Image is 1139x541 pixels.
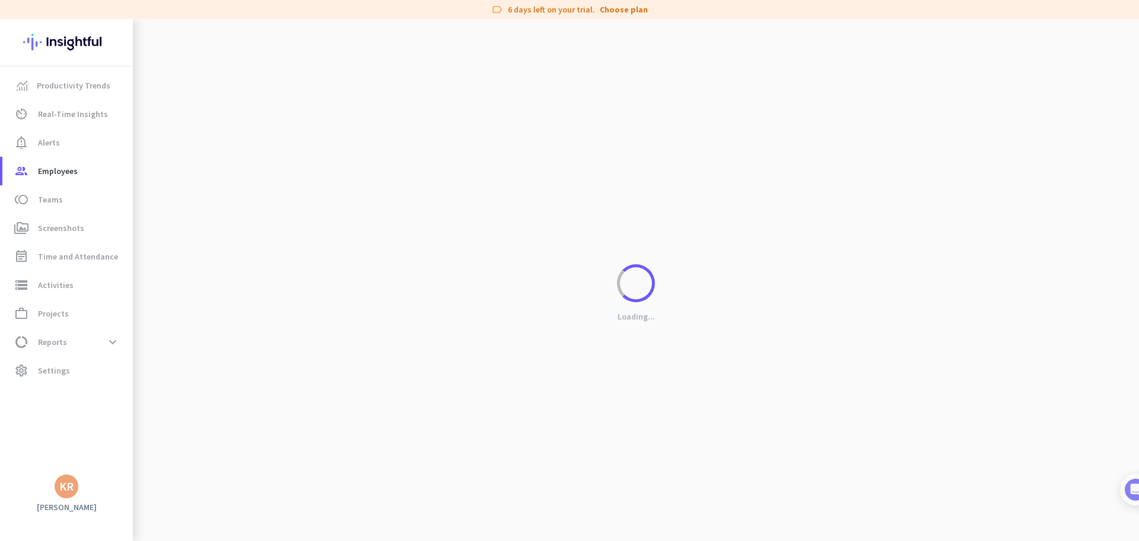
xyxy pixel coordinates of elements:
span: Productivity Trends [37,78,110,93]
a: av_timerReal-Time Insights [2,100,133,128]
div: It's time to add your employees! This is crucial since Insightful will start collecting their act... [46,226,206,276]
span: Projects [38,306,69,321]
span: Settings [38,363,70,378]
div: Show me how [46,276,206,309]
a: Show me how [46,286,129,309]
a: Choose plan [600,4,648,15]
span: Employees [38,164,78,178]
span: Activities [38,278,74,292]
button: Tasks [178,371,237,418]
i: data_usage [14,335,28,349]
img: menu-item [17,80,27,91]
i: event_note [14,249,28,264]
i: storage [14,278,28,292]
a: groupEmployees [2,157,133,185]
div: 1Add employees [22,203,215,222]
a: menu-itemProductivity Trends [2,71,133,100]
p: Loading... [618,311,655,322]
div: You're just a few steps away from completing the essential app setup [17,88,221,117]
div: [PERSON_NAME] from Insightful [66,128,195,140]
span: Messages [69,400,110,409]
i: work_outline [14,306,28,321]
i: perm_media [14,221,28,235]
span: Tasks [195,400,220,409]
span: Alerts [38,135,60,150]
span: Reports [38,335,67,349]
button: Mark as completed [46,334,137,346]
i: settings [14,363,28,378]
i: notification_important [14,135,28,150]
img: Insightful logo [23,19,110,65]
a: perm_mediaScreenshots [2,214,133,242]
div: KR [59,480,74,492]
p: About 10 minutes [151,156,225,169]
span: Help [139,400,158,409]
a: settingsSettings [2,356,133,385]
i: group [14,164,28,178]
a: storageActivities [2,271,133,299]
a: notification_importantAlerts [2,128,133,157]
span: Real-Time Insights [38,107,108,121]
img: Profile image for Tamara [42,124,61,143]
p: 4 steps [12,156,42,169]
div: Close [208,5,230,26]
button: expand_more [102,331,123,353]
a: work_outlineProjects [2,299,133,328]
i: label [491,4,503,15]
a: data_usageReportsexpand_more [2,328,133,356]
div: Add employees [46,207,201,219]
h1: Tasks [101,5,139,26]
div: 🎊 Welcome to Insightful! 🎊 [17,46,221,88]
i: toll [14,192,28,207]
span: Time and Attendance [38,249,118,264]
span: Screenshots [38,221,84,235]
i: av_timer [14,107,28,121]
button: Help [119,371,178,418]
button: Messages [59,371,119,418]
a: tollTeams [2,185,133,214]
span: Home [17,400,42,409]
a: event_noteTime and Attendance [2,242,133,271]
span: Teams [38,192,63,207]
